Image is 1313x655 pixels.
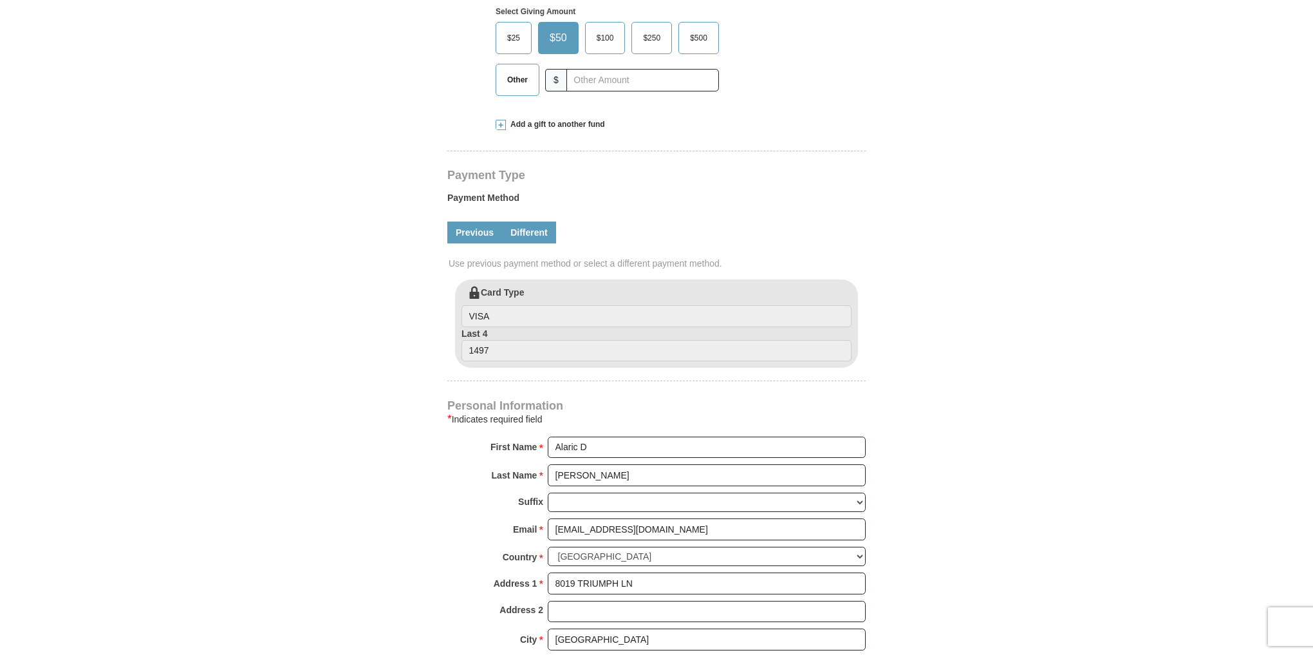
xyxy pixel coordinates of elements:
span: $500 [684,28,714,48]
span: $25 [501,28,526,48]
strong: Email [513,520,537,538]
strong: Suffix [518,493,543,511]
strong: First Name [490,438,537,456]
span: $50 [543,28,573,48]
strong: Address 2 [499,601,543,619]
label: Last 4 [461,327,852,362]
label: Card Type [461,286,852,327]
a: Previous [447,222,502,243]
strong: City [520,631,537,649]
span: $ [545,69,567,91]
span: Use previous payment method or select a different payment method. [449,257,867,270]
h4: Payment Type [447,170,866,180]
input: Last 4 [461,340,852,362]
input: Card Type [461,305,852,327]
strong: Address 1 [494,574,537,593]
strong: Country [503,548,537,566]
strong: Select Giving Amount [496,7,575,16]
div: Indicates required field [447,412,866,427]
span: $250 [637,28,667,48]
strong: Last Name [492,466,537,484]
span: Add a gift to another fund [506,119,605,130]
a: Different [502,222,556,243]
label: Payment Method [447,191,866,211]
span: $100 [590,28,620,48]
input: Other Amount [566,69,719,91]
span: Other [501,70,534,90]
h4: Personal Information [447,401,866,411]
